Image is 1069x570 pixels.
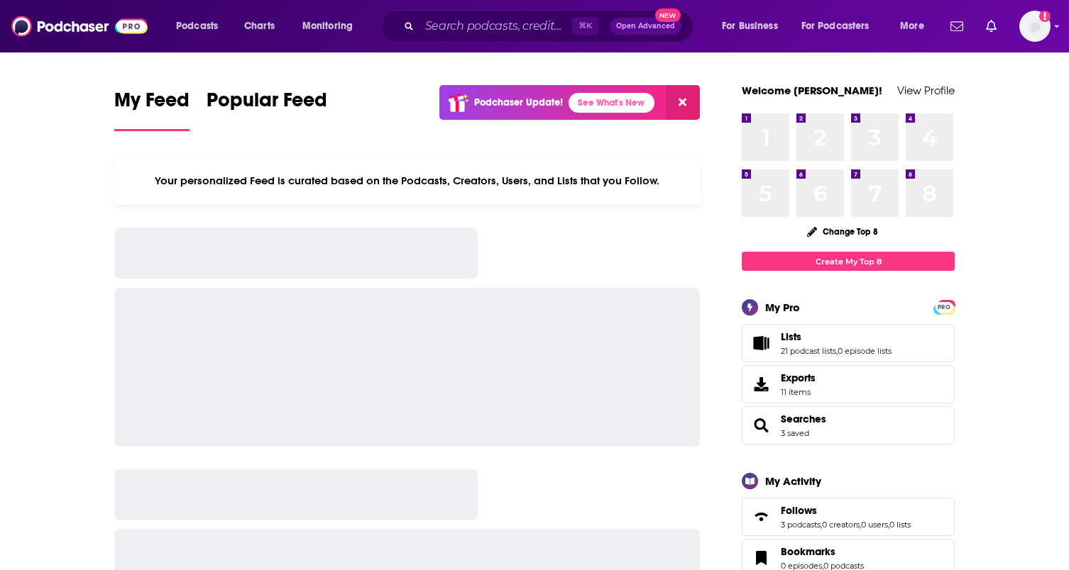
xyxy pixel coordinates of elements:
[166,15,236,38] button: open menu
[821,520,822,530] span: ,
[822,520,860,530] a: 0 creators
[781,330,801,343] span: Lists
[292,15,371,38] button: open menu
[888,520,889,530] span: ,
[302,16,353,36] span: Monitoring
[781,413,826,425] a: Searches
[114,88,190,121] span: My Feed
[742,406,955,445] span: Searches
[781,371,816,384] span: Exports
[747,415,775,435] a: Searches
[781,387,816,397] span: 11 items
[936,301,953,312] a: PRO
[781,504,911,517] a: Follows
[742,252,955,271] a: Create My Top 8
[781,520,821,530] a: 3 podcasts
[889,520,911,530] a: 0 lists
[781,545,864,558] a: Bookmarks
[569,93,654,113] a: See What's New
[781,428,809,438] a: 3 saved
[792,15,890,38] button: open menu
[799,223,887,240] button: Change Top 8
[235,15,283,38] a: Charts
[742,324,955,362] span: Lists
[747,548,775,568] a: Bookmarks
[655,9,681,22] span: New
[207,88,327,131] a: Popular Feed
[1019,11,1051,42] span: Logged in as megcassidy
[781,504,817,517] span: Follows
[980,14,1002,38] a: Show notifications dropdown
[610,18,681,35] button: Open AdvancedNew
[897,84,955,97] a: View Profile
[420,15,572,38] input: Search podcasts, credits, & more...
[765,301,800,314] div: My Pro
[722,16,778,36] span: For Business
[742,365,955,403] a: Exports
[936,302,953,313] span: PRO
[572,17,598,35] span: ⌘ K
[781,545,835,558] span: Bookmarks
[838,346,892,356] a: 0 episode lists
[114,157,700,205] div: Your personalized Feed is curated based on the Podcasts, Creators, Users, and Lists that you Follow.
[11,13,148,40] img: Podchaser - Follow, Share and Rate Podcasts
[747,374,775,394] span: Exports
[1039,11,1051,22] svg: Add a profile image
[742,498,955,536] span: Follows
[176,16,218,36] span: Podcasts
[114,88,190,131] a: My Feed
[900,16,924,36] span: More
[836,346,838,356] span: ,
[861,520,888,530] a: 0 users
[765,474,821,488] div: My Activity
[1019,11,1051,42] button: Show profile menu
[801,16,870,36] span: For Podcasters
[712,15,796,38] button: open menu
[890,15,942,38] button: open menu
[747,507,775,527] a: Follows
[747,333,775,353] a: Lists
[207,88,327,121] span: Popular Feed
[860,520,861,530] span: ,
[394,10,707,43] div: Search podcasts, credits, & more...
[244,16,275,36] span: Charts
[781,346,836,356] a: 21 podcast lists
[474,96,563,108] p: Podchaser Update!
[742,84,882,97] a: Welcome [PERSON_NAME]!
[1019,11,1051,42] img: User Profile
[781,330,892,343] a: Lists
[616,23,675,30] span: Open Advanced
[945,14,969,38] a: Show notifications dropdown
